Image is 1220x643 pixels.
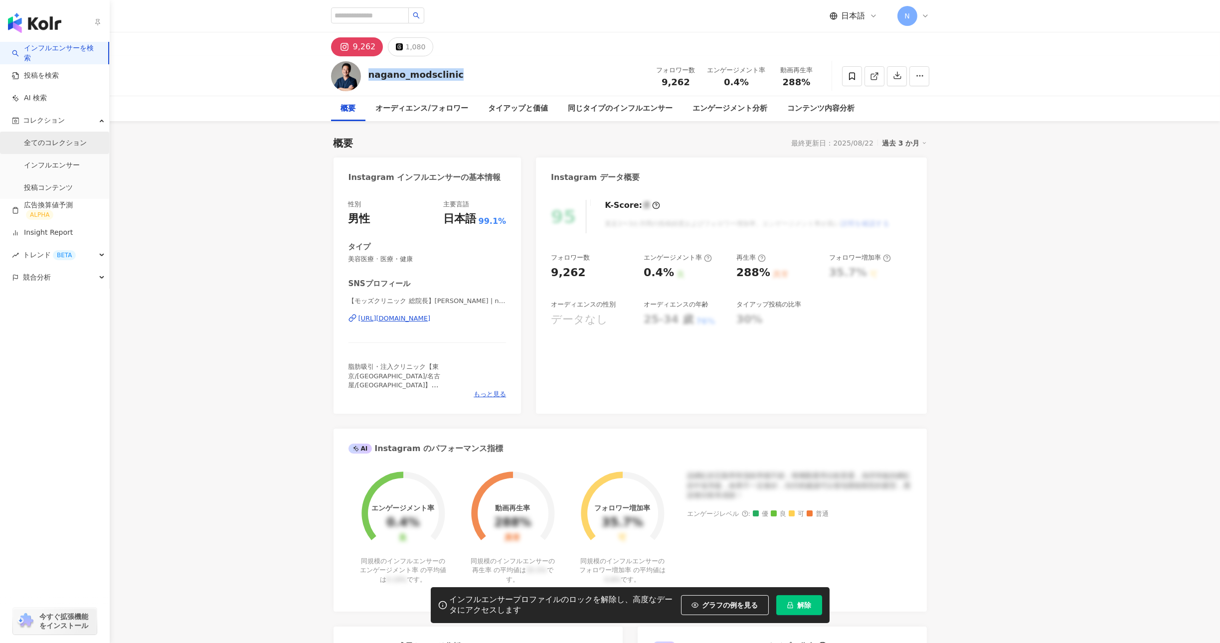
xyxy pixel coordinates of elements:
[474,390,506,399] span: もっと見る
[12,228,73,238] a: Insight Report
[12,200,101,220] a: 広告換算値予測ALPHA
[789,510,804,518] span: 可
[399,533,407,543] div: 良
[496,504,530,512] div: 動画再生率
[24,138,87,148] a: 全てのコレクション
[551,172,640,183] div: Instagram データ概要
[657,65,696,75] div: フォロワー数
[595,504,651,512] div: フォロワー増加率
[8,13,61,33] img: logo
[349,314,507,323] a: [URL][DOMAIN_NAME]
[349,211,370,227] div: 男性
[568,103,673,115] div: 同じタイプのインフルエンサー
[771,510,786,518] span: 良
[644,265,674,281] div: 0.4%
[605,200,660,211] div: K-Score :
[707,65,766,75] div: エンゲージメント率
[776,595,822,615] button: 解除
[469,557,556,584] div: 同規模のインフルエンサーの再生率 の平均値は です。
[359,557,447,584] div: 同規模のインフルエンサーのエンゲージメント率 の平均値は です。
[688,510,912,518] div: エンゲージレベル :
[551,265,586,281] div: 9,262
[53,250,76,260] div: BETA
[842,10,866,21] span: 日本語
[736,265,770,281] div: 288%
[349,172,501,183] div: Instagram インフルエンサーの基本情報
[23,266,51,289] span: 競合分析
[488,103,548,115] div: タイアップと価値
[644,253,712,262] div: エンゲージメント率
[494,516,531,530] div: 288%
[349,444,372,454] div: AI
[604,576,621,583] span: 0.8%
[372,504,435,512] div: エンゲージメント率
[376,103,468,115] div: オーディエンス/フォロワー
[450,595,676,616] div: インフルエンサープロファイルのロックを解除し、高度なデータにアクセスします
[702,601,758,609] span: グラフの例を見る
[778,65,816,75] div: 動画再生率
[753,510,768,518] span: 優
[798,601,812,609] span: 解除
[12,252,19,259] span: rise
[358,314,431,323] div: [URL][DOMAIN_NAME]
[479,216,507,227] span: 99.1%
[681,595,769,615] button: グラフの例を見る
[736,253,766,262] div: 再生率
[23,244,76,266] span: トレンド
[353,40,376,54] div: 9,262
[39,612,94,630] span: 今すぐ拡張機能をインストール
[12,71,59,81] a: 投稿を検索
[882,137,927,150] div: 過去 3 か月
[23,109,65,132] span: コレクション
[13,608,97,635] a: chrome extension今すぐ拡張機能をインストール
[12,43,100,63] a: searchインフルエンサーを検索
[386,516,420,530] div: 0.4%
[783,77,811,87] span: 288%
[644,300,708,309] div: オーディエンスの年齢
[505,533,521,543] div: 異常
[16,613,35,629] img: chrome extension
[579,557,666,584] div: 同規模のインフルエンサーのフォロワー増加率 の平均値は です。
[386,576,407,583] span: 0.19%
[349,279,410,289] div: SNSプロフィール
[551,253,590,262] div: フォロワー数
[551,300,616,309] div: オーディエンスの性別
[331,61,361,91] img: KOL Avatar
[526,566,546,574] span: 35.5%
[349,443,503,454] div: Instagram のパフォーマンス指標
[349,200,361,209] div: 性別
[551,312,608,327] div: データなし
[787,602,794,609] span: lock
[24,161,80,170] a: インフルエンサー
[787,103,855,115] div: コンテンツ内容分析
[724,77,749,87] span: 0.4%
[349,363,481,443] span: 脂肪吸引・注入クリニック【東京/[GEOGRAPHIC_DATA]/名古屋/[GEOGRAPHIC_DATA]】 ●部分痩せ・ボディデザインしたい方 ●バストでお悩みの方 症例は→ @nagan...
[736,300,801,309] div: タイアップ投稿の比率
[331,37,383,56] button: 9,262
[688,471,912,500] div: 該網紅的互動率和漲粉率都不錯，唯獨觀看率比較普通，為同等級的網紅的中低等級，效果不一定會好，但仍然建議可以發包開箱類型的案型，應該會比較有成效！
[602,516,643,530] div: 35.7%
[413,12,420,19] span: search
[693,103,767,115] div: エンゲージメント分析
[349,297,507,306] span: 【モッズクリニック 総院長】[PERSON_NAME] | nagano_modsclinic
[334,136,353,150] div: 概要
[619,533,627,543] div: 可
[341,103,356,115] div: 概要
[349,242,371,252] div: タイプ
[349,255,507,264] span: 美容医療 · 医療・健康
[904,10,909,21] span: N
[443,200,469,209] div: 主要言語
[807,510,829,518] span: 普通
[829,253,891,262] div: フォロワー増加率
[662,77,690,87] span: 9,262
[791,139,873,147] div: 最終更新日：2025/08/22
[388,37,433,56] button: 1,080
[24,183,73,193] a: 投稿コンテンツ
[12,93,47,103] a: AI 検索
[443,211,476,227] div: 日本語
[405,40,425,54] div: 1,080
[368,68,464,81] div: nagano_modsclinic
